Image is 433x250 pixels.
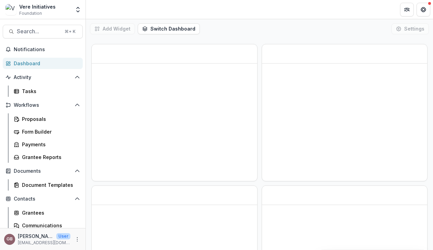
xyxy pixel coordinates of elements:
[63,28,77,35] div: ⌘ + K
[22,222,77,229] div: Communications
[11,207,83,218] a: Grantees
[11,220,83,231] a: Communications
[3,44,83,55] button: Notifications
[22,115,77,123] div: Proposals
[22,209,77,216] div: Grantees
[17,28,60,35] span: Search...
[22,128,77,135] div: Form Builder
[3,25,83,38] button: Search...
[56,233,70,239] p: User
[391,23,429,34] button: Settings
[11,113,83,125] a: Proposals
[14,168,72,174] span: Documents
[19,3,56,10] div: Vere Initiatives
[5,4,16,15] img: Vere Initiatives
[22,181,77,189] div: Document Templates
[14,60,77,67] div: Dashboard
[3,193,83,204] button: Open Contacts
[3,100,83,111] button: Open Workflows
[73,3,83,16] button: Open entity switcher
[22,88,77,95] div: Tasks
[11,179,83,191] a: Document Templates
[14,102,72,108] span: Workflows
[14,47,80,53] span: Notifications
[89,4,118,14] nav: breadcrumb
[3,58,83,69] a: Dashboard
[417,3,430,16] button: Get Help
[18,232,54,240] p: [PERSON_NAME]
[18,240,70,246] p: [EMAIL_ADDRESS][DOMAIN_NAME]
[138,23,200,34] button: Switch Dashboard
[73,235,81,243] button: More
[7,237,13,241] div: Grace Brown
[3,72,83,83] button: Open Activity
[22,141,77,148] div: Payments
[19,10,42,16] span: Foundation
[11,151,83,163] a: Grantee Reports
[3,166,83,177] button: Open Documents
[22,154,77,161] div: Grantee Reports
[14,75,72,80] span: Activity
[11,86,83,97] a: Tasks
[400,3,414,16] button: Partners
[14,196,72,202] span: Contacts
[11,126,83,137] a: Form Builder
[11,139,83,150] a: Payments
[90,23,135,34] button: Add Widget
